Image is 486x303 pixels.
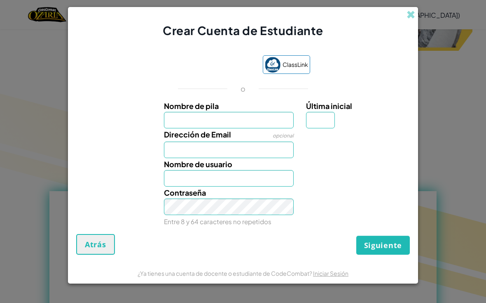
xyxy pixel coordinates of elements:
[76,234,115,255] button: Atrás
[241,84,245,94] p: o
[265,57,280,73] img: classlink-logo-small.png
[164,218,271,225] small: Entre 8 y 64 caracteres no repetidos
[364,240,402,250] span: Siguiente
[356,236,410,255] button: Siguiente
[283,59,308,71] span: ClassLink
[313,270,348,277] a: Iniciar Sesión
[273,133,294,139] span: opcional
[176,57,255,75] div: Acceder con Google. Se abre en una pestaña nueva
[85,239,106,249] span: Atrás
[164,188,206,197] span: Contraseña
[164,101,219,111] span: Nombre de pila
[172,57,259,75] iframe: Botón de Acceder con Google
[163,23,323,38] span: Crear Cuenta de Estudiante
[164,130,231,139] span: Dirección de Email
[138,270,313,277] span: ¿Ya tienes una cuenta de docente o estudiante de CodeCombat?
[164,159,232,169] span: Nombre de usuario
[306,101,352,111] span: Última inicial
